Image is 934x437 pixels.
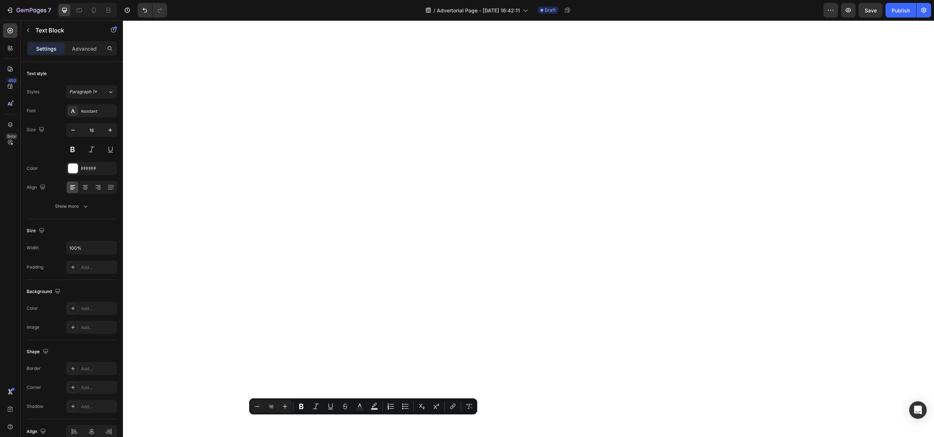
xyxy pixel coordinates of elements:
div: Add... [81,264,115,271]
div: Font [27,108,36,114]
button: Save [858,3,883,17]
div: Color [27,305,38,312]
div: Open Intercom Messenger [909,401,927,419]
p: 7 [48,6,51,15]
div: Add... [81,324,115,331]
span: / [433,7,435,14]
div: Add... [81,366,115,372]
button: 7 [3,3,54,17]
div: Size [27,125,46,135]
div: Show more [55,203,89,210]
div: Align [27,427,47,437]
span: Save [865,7,877,13]
span: Paragraph 1* [69,89,97,95]
div: Add... [81,385,115,391]
div: Size [27,226,46,236]
p: Advanced [72,45,97,52]
input: Auto [66,241,117,254]
div: Beta [5,133,18,139]
div: Add... [81,403,115,410]
div: Border [27,365,41,372]
p: Settings [36,45,57,52]
div: Publish [892,7,910,14]
div: Editor contextual toolbar [249,398,477,414]
span: Draft [545,7,556,13]
div: Align [27,183,47,192]
iframe: Design area [123,20,934,437]
div: Assistant [81,108,115,114]
div: Styles [27,89,39,95]
div: Color [27,165,38,172]
div: Width [27,245,39,251]
span: Advertorial Page - [DATE] 16:42:11 [437,7,520,14]
div: Shape [27,347,50,357]
div: Image [27,324,39,331]
div: FFFFFF [81,165,115,172]
div: Text style [27,70,47,77]
button: Paragraph 1* [66,85,117,98]
div: Shadow [27,403,43,410]
button: Publish [885,3,916,17]
p: Text Block [35,26,97,35]
div: Padding [27,264,43,270]
button: Show more [27,200,117,213]
div: Add... [81,305,115,312]
div: Undo/Redo [138,3,167,17]
div: 450 [7,78,18,83]
div: Corner [27,384,41,391]
div: Background [27,287,62,297]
